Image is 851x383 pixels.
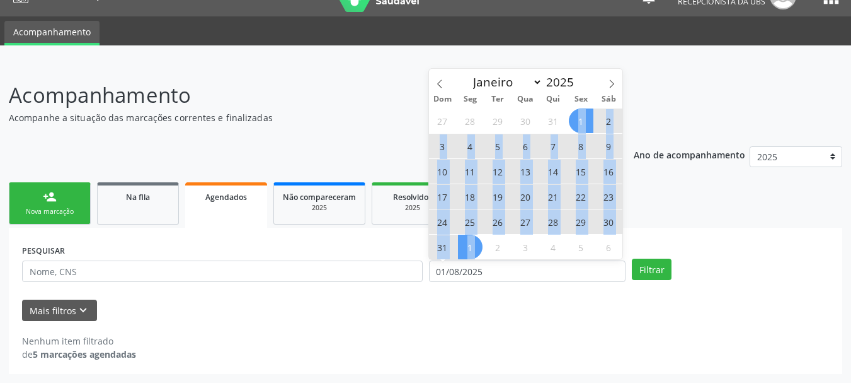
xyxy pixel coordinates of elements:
span: Agosto 20, 2025 [513,184,538,209]
span: Agosto 15, 2025 [569,159,593,184]
span: Na fila [126,192,150,203]
div: Nenhum item filtrado [22,334,136,348]
span: Ter [484,95,511,103]
span: Agosto 17, 2025 [430,184,455,209]
span: Dom [429,95,457,103]
a: Acompanhamento [4,21,100,45]
span: Não compareceram [283,192,356,203]
span: Agosto 13, 2025 [513,159,538,184]
span: Agosto 28, 2025 [541,209,566,234]
span: Agosto 11, 2025 [458,159,483,184]
span: Julho 29, 2025 [486,109,510,133]
span: Julho 28, 2025 [458,109,483,133]
span: Setembro 2, 2025 [486,235,510,259]
div: de [22,348,136,361]
span: Qua [511,95,539,103]
input: Selecione um intervalo [429,261,626,282]
span: Agosto 10, 2025 [430,159,455,184]
span: Setembro 1, 2025 [458,235,483,259]
span: Agosto 25, 2025 [458,209,483,234]
input: Year [542,74,584,90]
span: Setembro 4, 2025 [541,235,566,259]
span: Agosto 19, 2025 [486,184,510,209]
div: 2025 [381,203,444,213]
span: Seg [456,95,484,103]
span: Agosto 30, 2025 [597,209,621,234]
p: Ano de acompanhamento [634,146,745,162]
span: Agosto 29, 2025 [569,209,593,234]
span: Agosto 23, 2025 [597,184,621,209]
span: Agosto 22, 2025 [569,184,593,209]
span: Setembro 3, 2025 [513,235,538,259]
span: Sex [567,95,595,103]
span: Resolvidos [393,192,432,203]
span: Agosto 14, 2025 [541,159,566,184]
span: Agosto 12, 2025 [486,159,510,184]
p: Acompanhamento [9,80,592,111]
span: Agosto 9, 2025 [597,134,621,158]
span: Agosto 5, 2025 [486,134,510,158]
span: Agosto 21, 2025 [541,184,566,209]
strong: 5 marcações agendadas [33,348,136,360]
select: Month [467,73,543,91]
span: Julho 30, 2025 [513,109,538,133]
span: Setembro 5, 2025 [569,235,593,259]
span: Agosto 1, 2025 [569,109,593,133]
span: Agosto 3, 2025 [430,134,455,158]
span: Julho 27, 2025 [430,109,455,133]
span: Agosto 4, 2025 [458,134,483,158]
span: Agosto 6, 2025 [513,134,538,158]
span: Agosto 7, 2025 [541,134,566,158]
span: Agosto 24, 2025 [430,209,455,234]
button: Mais filtroskeyboard_arrow_down [22,300,97,322]
span: Agosto 16, 2025 [597,159,621,184]
span: Agosto 8, 2025 [569,134,593,158]
span: Agosto 26, 2025 [486,209,510,234]
span: Setembro 6, 2025 [597,235,621,259]
div: Nova marcação [18,207,81,216]
div: person_add [43,190,57,204]
span: Agosto 18, 2025 [458,184,483,209]
span: Agosto 31, 2025 [430,235,455,259]
span: Agendados [205,192,247,203]
p: Acompanhe a situação das marcações correntes e finalizadas [9,111,592,124]
span: Sáb [595,95,622,103]
span: Julho 31, 2025 [541,109,566,133]
input: Nome, CNS [22,261,423,282]
span: Agosto 27, 2025 [513,209,538,234]
i: keyboard_arrow_down [76,303,90,317]
label: PESQUISAR [22,241,65,261]
div: 2025 [283,203,356,213]
span: Agosto 2, 2025 [597,109,621,133]
button: Filtrar [632,259,671,280]
span: Qui [539,95,567,103]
